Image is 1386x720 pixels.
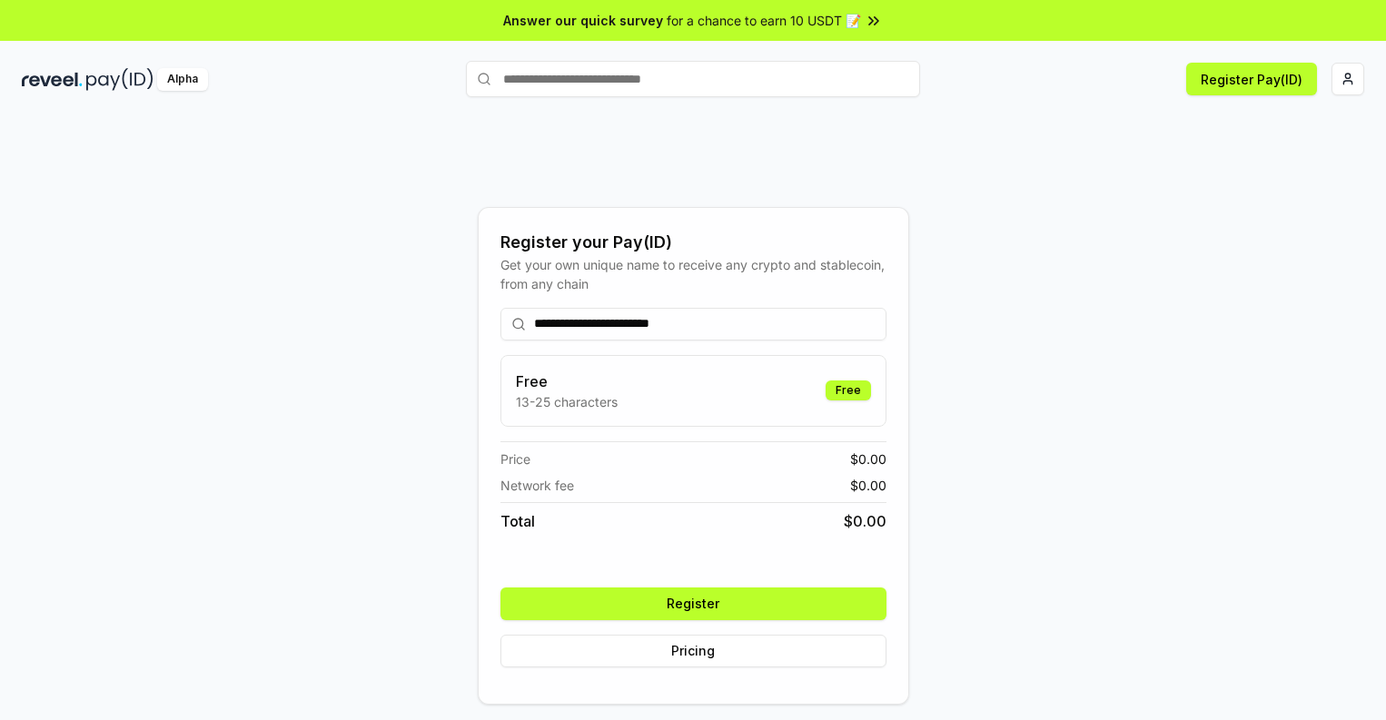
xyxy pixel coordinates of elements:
[22,68,83,91] img: reveel_dark
[826,380,871,400] div: Free
[844,510,886,532] span: $ 0.00
[850,449,886,468] span: $ 0.00
[500,255,886,293] div: Get your own unique name to receive any crypto and stablecoin, from any chain
[500,449,530,468] span: Price
[1186,63,1317,95] button: Register Pay(ID)
[500,476,574,495] span: Network fee
[667,11,861,30] span: for a chance to earn 10 USDT 📝
[503,11,663,30] span: Answer our quick survey
[157,68,208,91] div: Alpha
[500,510,535,532] span: Total
[86,68,153,91] img: pay_id
[516,370,618,392] h3: Free
[500,635,886,667] button: Pricing
[500,587,886,620] button: Register
[500,230,886,255] div: Register your Pay(ID)
[850,476,886,495] span: $ 0.00
[516,392,618,411] p: 13-25 characters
